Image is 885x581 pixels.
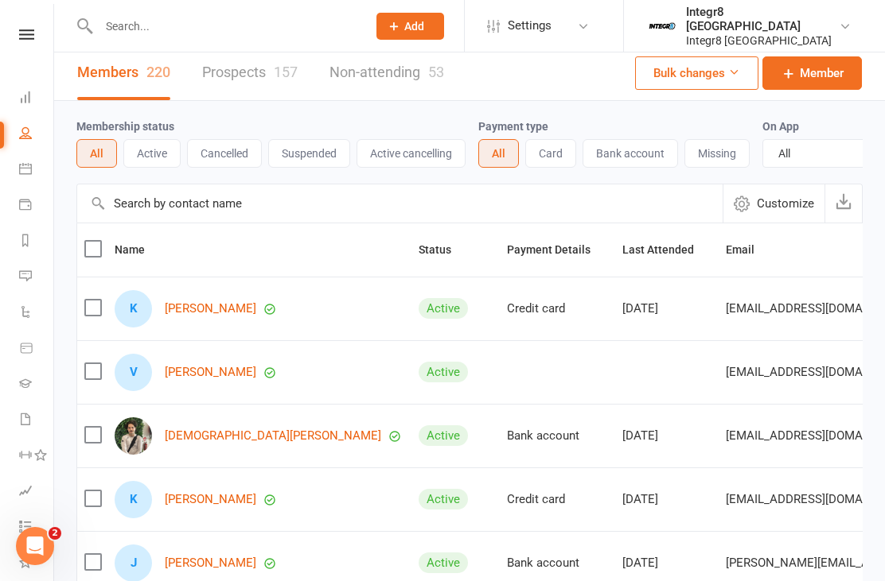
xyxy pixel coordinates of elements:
[76,120,174,133] label: Membership status
[419,240,469,259] button: Status
[723,184,825,223] button: Customize
[376,13,444,40] button: Add
[507,240,608,259] button: Payment Details
[165,493,256,506] a: [PERSON_NAME]
[329,45,444,100] a: Non-attending53
[19,153,55,188] a: Calendar
[762,120,799,133] label: On App
[404,20,424,33] span: Add
[202,45,298,100] a: Prospects157
[525,139,576,168] button: Card
[274,64,298,80] div: 157
[357,139,466,168] button: Active cancelling
[419,362,468,382] div: Active
[268,139,350,168] button: Suspended
[726,243,772,256] span: Email
[686,33,839,48] div: Integr8 [GEOGRAPHIC_DATA]
[635,56,758,90] button: Bulk changes
[622,429,712,443] div: [DATE]
[507,429,608,443] div: Bank account
[19,81,55,117] a: Dashboard
[19,188,55,224] a: Payments
[419,298,468,319] div: Active
[726,240,772,259] button: Email
[622,243,712,256] span: Last Attended
[622,556,712,570] div: [DATE]
[508,8,552,44] span: Settings
[622,240,712,259] button: Last Attended
[115,240,162,259] button: Name
[419,243,469,256] span: Status
[115,243,162,256] span: Name
[646,10,678,42] img: thumb_image1744271085.png
[146,64,170,80] div: 220
[419,425,468,446] div: Active
[115,481,152,518] div: Kingston
[115,290,152,327] div: Koby
[757,194,814,213] span: Customize
[77,184,723,223] input: Search by contact name
[684,139,750,168] button: Missing
[165,302,256,316] a: [PERSON_NAME]
[478,120,548,133] label: Payment type
[165,556,256,570] a: [PERSON_NAME]
[478,139,519,168] button: All
[123,139,181,168] button: Active
[165,366,256,379] a: [PERSON_NAME]
[507,302,608,316] div: Credit card
[428,64,444,80] div: 53
[19,331,55,367] a: Product Sales
[507,243,608,256] span: Payment Details
[419,489,468,509] div: Active
[19,474,55,510] a: Assessments
[507,556,608,570] div: Bank account
[115,354,152,391] div: Val
[77,45,170,100] a: Members220
[94,15,356,37] input: Search...
[622,302,712,316] div: [DATE]
[419,552,468,573] div: Active
[19,117,55,153] a: People
[762,56,862,90] a: Member
[115,417,152,455] img: Christian
[800,64,844,83] span: Member
[187,139,262,168] button: Cancelled
[583,139,678,168] button: Bank account
[49,527,61,540] span: 2
[16,527,54,565] iframe: Intercom live chat
[165,429,381,443] a: [DEMOGRAPHIC_DATA][PERSON_NAME]
[507,493,608,506] div: Credit card
[686,5,839,33] div: Integr8 [GEOGRAPHIC_DATA]
[622,493,712,506] div: [DATE]
[76,139,117,168] button: All
[19,224,55,260] a: Reports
